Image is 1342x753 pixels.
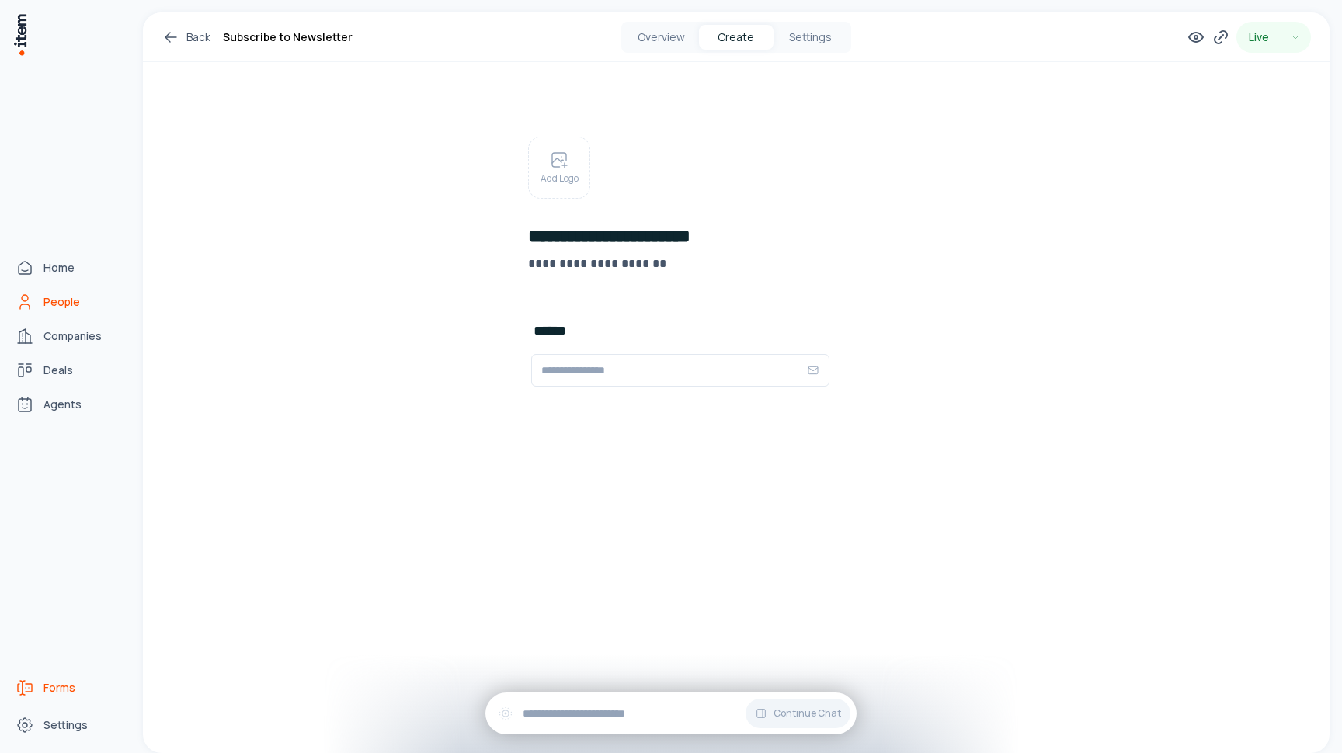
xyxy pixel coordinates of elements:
a: Settings [9,710,127,741]
span: Companies [43,328,102,344]
button: Continue Chat [746,699,850,728]
a: Agents [9,389,127,420]
a: Forms [9,672,127,703]
span: Settings [43,717,88,733]
a: Home [9,252,127,283]
img: Item Brain Logo [12,12,28,57]
a: Back [162,28,210,47]
span: People [43,294,80,310]
span: Deals [43,363,73,378]
a: Companies [9,321,127,352]
div: Continue Chat [485,692,857,734]
h1: Subscribe to Newsletter [223,28,353,47]
span: Agents [43,397,82,412]
a: People [9,286,127,318]
button: Overview [624,25,699,50]
span: Continue Chat [774,707,841,720]
span: Home [43,260,75,276]
p: Add Logo [541,172,579,185]
a: Deals [9,355,127,386]
button: Settings [774,25,848,50]
span: Forms [43,680,75,696]
button: Create [699,25,774,50]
